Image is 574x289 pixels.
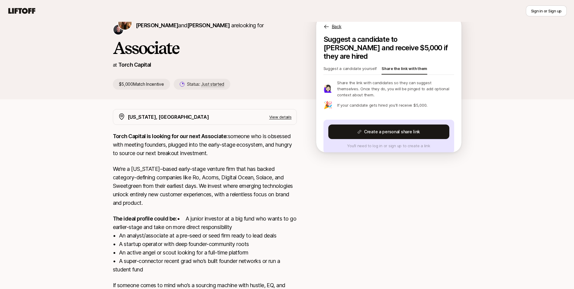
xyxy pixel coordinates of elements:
[113,214,297,274] p: • A junior investor at a big fund who wants to go earlier-stage and take on more direct responsib...
[128,113,209,121] p: [US_STATE], [GEOGRAPHIC_DATA]
[337,80,454,98] p: Share the link with candidates so they can suggest themselves. Once they do, you will be pinged t...
[323,35,454,61] p: Suggest a candidate to [PERSON_NAME] and receive $5,000 if they are hired
[136,21,264,30] p: are looking for
[113,39,297,57] h1: Associate
[113,25,123,35] img: Christopher Harper
[113,61,117,69] p: at
[201,81,224,87] span: Just started
[337,102,428,108] p: If your candidate gets hired you'll receive $5,000.
[113,133,228,139] strong: Torch Capital is looking for our next Associate:
[382,65,427,74] p: Share the link with them
[187,81,224,88] p: Status:
[526,5,567,16] button: Sign in or Sign up
[118,16,132,30] img: Katie Reiner
[118,61,151,68] a: Torch Capital
[323,65,377,74] p: Suggest a candidate yourself
[136,22,179,28] span: [PERSON_NAME]
[113,79,170,90] p: $5,000 Match Incentive
[332,23,342,30] p: Back
[269,114,292,120] p: View details
[113,215,177,222] strong: The ideal profile could be:
[113,132,297,158] p: someone who is obsessed with meeting founders, plugged into the early-stage ecosystem, and hungry...
[328,125,449,139] button: Create a personal share link
[178,22,230,28] span: and
[323,85,333,92] p: 🙋🏻‍♀️
[328,143,449,149] p: You’ll need to log in or sign up to create a link
[323,101,333,109] p: 🎉
[113,165,297,207] p: We’re a [US_STATE]–based early-stage venture firm that has backed category-defining companies lik...
[187,22,230,28] span: [PERSON_NAME]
